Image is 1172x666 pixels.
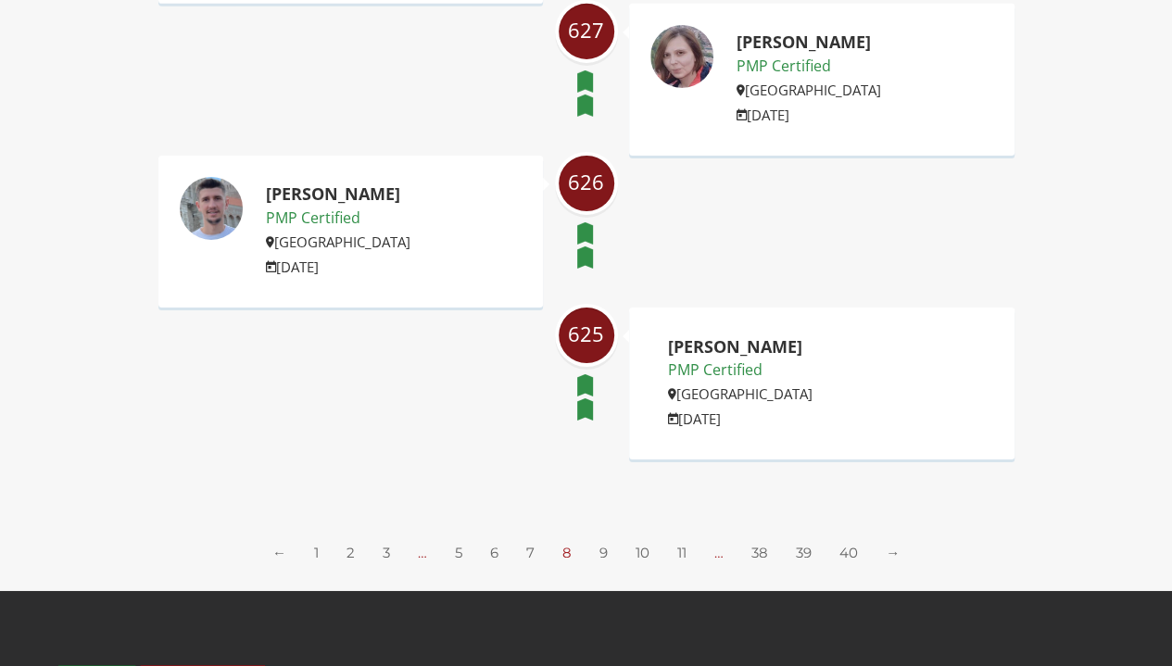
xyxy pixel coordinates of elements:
span: 625 [559,322,614,346]
a: 39 [796,544,812,561]
a: 40 [839,544,858,561]
p: PMP Certified [266,207,410,231]
a: 3 [383,544,390,561]
a: ← [272,544,286,561]
p: [GEOGRAPHIC_DATA] [668,383,813,405]
a: 2 [347,544,355,561]
h2: [PERSON_NAME] [737,33,881,52]
a: 5 [455,544,462,561]
a: 6 [490,544,498,561]
img: Alin Balan [179,176,244,241]
span: 627 [559,19,614,42]
span: 626 [559,170,614,194]
p: [DATE] [668,408,813,430]
p: [DATE] [266,256,410,278]
h2: [PERSON_NAME] [668,338,813,357]
a: 10 [636,544,649,561]
p: [GEOGRAPHIC_DATA] [266,231,410,253]
span: 8 [562,544,572,561]
a: 11 [677,544,687,561]
a: 7 [526,544,535,561]
img: Alexandra Sacalus-Vaduva [649,24,714,89]
span: … [418,544,427,561]
p: [GEOGRAPHIC_DATA] [737,79,881,101]
a: 9 [599,544,608,561]
p: PMP Certified [737,55,881,79]
h2: [PERSON_NAME] [266,185,410,204]
span: … [714,544,724,561]
p: [DATE] [737,104,881,126]
a: → [886,544,900,561]
a: 1 [314,544,319,561]
p: PMP Certified [668,358,813,383]
a: 38 [751,544,768,561]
